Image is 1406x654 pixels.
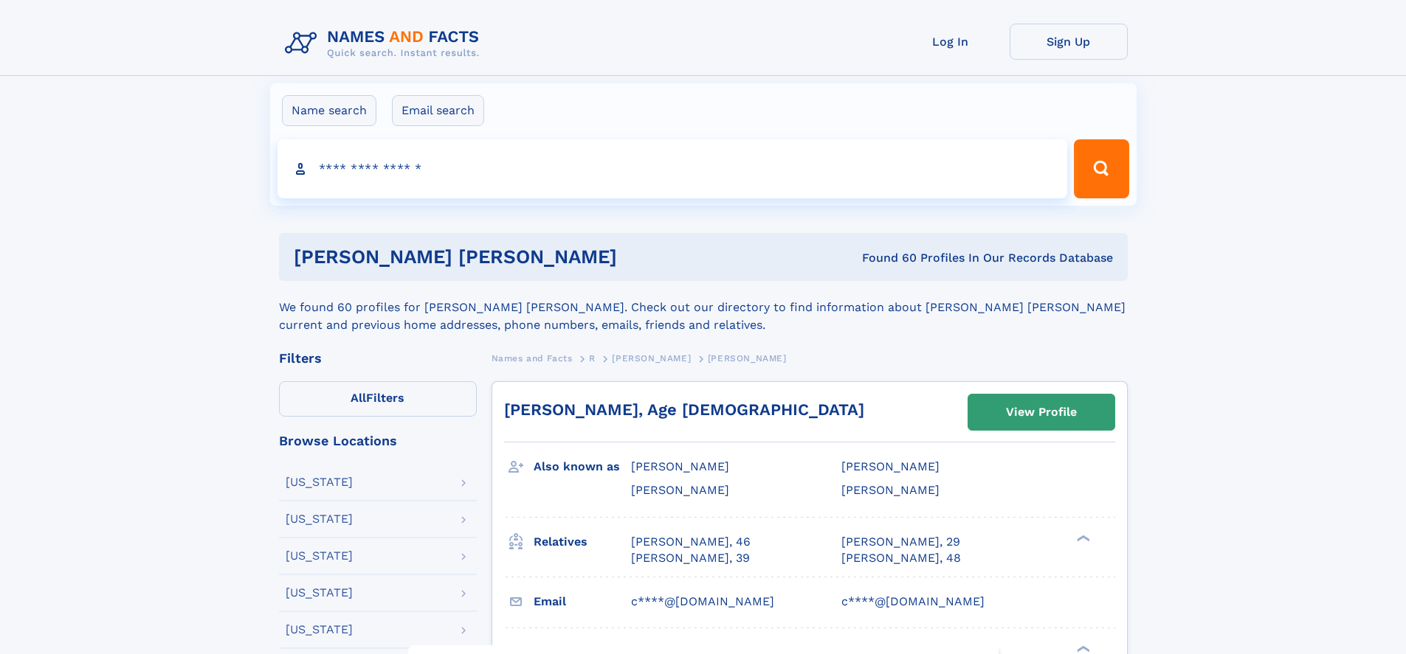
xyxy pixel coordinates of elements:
[892,24,1010,60] a: Log In
[589,353,596,363] span: R
[504,400,864,419] a: [PERSON_NAME], Age [DEMOGRAPHIC_DATA]
[279,352,477,365] div: Filters
[612,349,691,367] a: [PERSON_NAME]
[294,248,740,266] h1: [PERSON_NAME] [PERSON_NAME]
[286,513,353,525] div: [US_STATE]
[392,95,484,126] label: Email search
[286,550,353,562] div: [US_STATE]
[841,550,961,566] a: [PERSON_NAME], 48
[279,381,477,417] label: Filters
[279,24,492,63] img: Logo Names and Facts
[631,534,751,550] a: [PERSON_NAME], 46
[286,476,353,488] div: [US_STATE]
[708,353,787,363] span: [PERSON_NAME]
[631,550,750,566] a: [PERSON_NAME], 39
[534,454,631,479] h3: Also known as
[612,353,691,363] span: [PERSON_NAME]
[1010,24,1128,60] a: Sign Up
[534,529,631,554] h3: Relatives
[589,349,596,367] a: R
[279,434,477,448] div: Browse Locations
[968,394,1114,430] a: View Profile
[841,483,940,497] span: [PERSON_NAME]
[286,624,353,636] div: [US_STATE]
[282,95,376,126] label: Name search
[841,459,940,473] span: [PERSON_NAME]
[631,483,729,497] span: [PERSON_NAME]
[1073,533,1091,543] div: ❯
[351,391,366,405] span: All
[1074,139,1128,198] button: Search Button
[278,139,1068,198] input: search input
[1073,644,1091,653] div: ❯
[492,349,573,367] a: Names and Facts
[534,589,631,614] h3: Email
[740,250,1113,266] div: Found 60 Profiles In Our Records Database
[1006,395,1077,429] div: View Profile
[286,587,353,599] div: [US_STATE]
[279,281,1128,334] div: We found 60 profiles for [PERSON_NAME] [PERSON_NAME]. Check out our directory to find information...
[841,534,960,550] a: [PERSON_NAME], 29
[631,459,729,473] span: [PERSON_NAME]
